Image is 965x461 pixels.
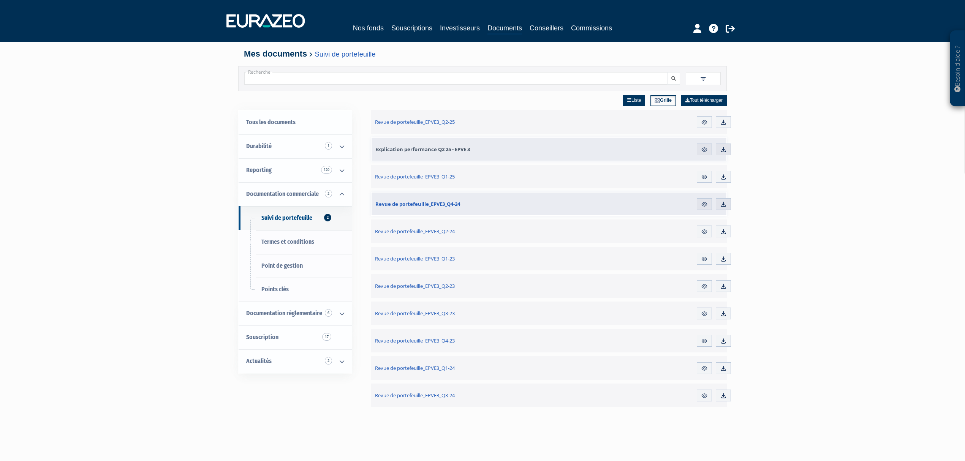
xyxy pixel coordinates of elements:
[701,228,708,235] img: eye.svg
[371,329,595,352] a: Revue de portefeuille_EPVE3_Q4-23
[239,254,352,278] a: Point de gestion
[239,302,352,325] a: Documentation règlementaire 6
[315,50,376,58] a: Suivi de portefeuille
[371,165,595,188] a: Revue de portefeuille_EPVE3_Q1-25
[375,255,455,262] span: Revue de portefeuille_EPVE3_Q1-23
[375,310,455,317] span: Revue de portefeuille_EPVE3_Q3-23
[239,349,352,373] a: Actualités 2
[325,142,332,150] span: 1
[375,173,455,180] span: Revue de portefeuille_EPVE3_Q1-25
[720,338,727,344] img: download.svg
[701,146,708,153] img: eye.svg
[246,142,272,150] span: Durabilité
[375,283,455,289] span: Revue de portefeuille_EPVE3_Q2-23
[720,365,727,372] img: download.svg
[371,219,595,243] a: Revue de portefeuille_EPVE3_Q2-24
[244,72,668,85] input: Recherche
[353,23,384,33] a: Nos fonds
[371,384,595,407] a: Revue de portefeuille_EPVE3_Q3-24
[261,238,314,245] span: Termes et conditions
[226,14,305,28] img: 1732889491-logotype_eurazeo_blanc_rvb.png
[239,182,352,206] a: Documentation commerciale 2
[322,333,331,341] span: 17
[246,357,272,365] span: Actualités
[701,119,708,126] img: eye.svg
[375,146,470,153] span: Explication performance Q2 25 - EPVE 3
[701,310,708,317] img: eye.svg
[701,338,708,344] img: eye.svg
[371,247,595,270] a: Revue de portefeuille_EPVE3_Q1-23
[391,23,432,33] a: Souscriptions
[655,98,660,103] img: grid.svg
[372,138,595,161] a: Explication performance Q2 25 - EPVE 3
[375,201,460,207] span: Revue de portefeuille_EPVE3_Q4-24
[953,35,962,103] p: Besoin d'aide ?
[375,118,455,125] span: Revue de portefeuille_EPVE3_Q2-25
[372,193,595,215] a: Revue de portefeuille_EPVE3_Q4-24
[261,262,303,269] span: Point de gestion
[375,365,455,371] span: Revue de portefeuille_EPVE3_Q1-24
[239,206,352,230] a: Suivi de portefeuille2
[246,166,272,174] span: Reporting
[375,337,455,344] span: Revue de portefeuille_EPVE3_Q4-23
[239,134,352,158] a: Durabilité 1
[440,23,480,33] a: Investisseurs
[720,256,727,262] img: download.svg
[375,392,455,399] span: Revue de portefeuille_EPVE3_Q3-24
[701,392,708,399] img: eye.svg
[371,274,595,298] a: Revue de portefeuille_EPVE3_Q2-23
[650,95,676,106] a: Grille
[246,190,319,197] span: Documentation commerciale
[239,278,352,302] a: Points clés
[720,174,727,180] img: download.svg
[571,23,612,33] a: Commissions
[239,111,352,134] a: Tous les documents
[701,201,708,208] img: eye.svg
[720,119,727,126] img: download.svg
[371,110,595,134] a: Revue de portefeuille_EPVE3_Q2-25
[623,95,645,106] a: Liste
[261,286,289,293] span: Points clés
[375,228,455,235] span: Revue de portefeuille_EPVE3_Q2-24
[720,392,727,399] img: download.svg
[720,146,727,153] img: download.svg
[321,166,332,174] span: 120
[325,309,332,317] span: 6
[700,76,707,82] img: filter.svg
[325,357,332,365] span: 2
[371,356,595,380] a: Revue de portefeuille_EPVE3_Q1-24
[371,302,595,325] a: Revue de portefeuille_EPVE3_Q3-23
[246,333,278,341] span: Souscription
[681,95,727,106] a: Tout télécharger
[701,174,708,180] img: eye.svg
[239,230,352,254] a: Termes et conditions
[530,23,563,33] a: Conseillers
[239,158,352,182] a: Reporting 120
[487,23,522,35] a: Documents
[324,214,331,221] span: 2
[244,49,721,58] h4: Mes documents
[720,283,727,290] img: download.svg
[720,310,727,317] img: download.svg
[720,228,727,235] img: download.svg
[701,256,708,262] img: eye.svg
[720,201,727,208] img: download.svg
[246,309,322,317] span: Documentation règlementaire
[239,325,352,349] a: Souscription17
[701,365,708,372] img: eye.svg
[325,190,332,197] span: 2
[701,283,708,290] img: eye.svg
[261,214,312,221] span: Suivi de portefeuille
